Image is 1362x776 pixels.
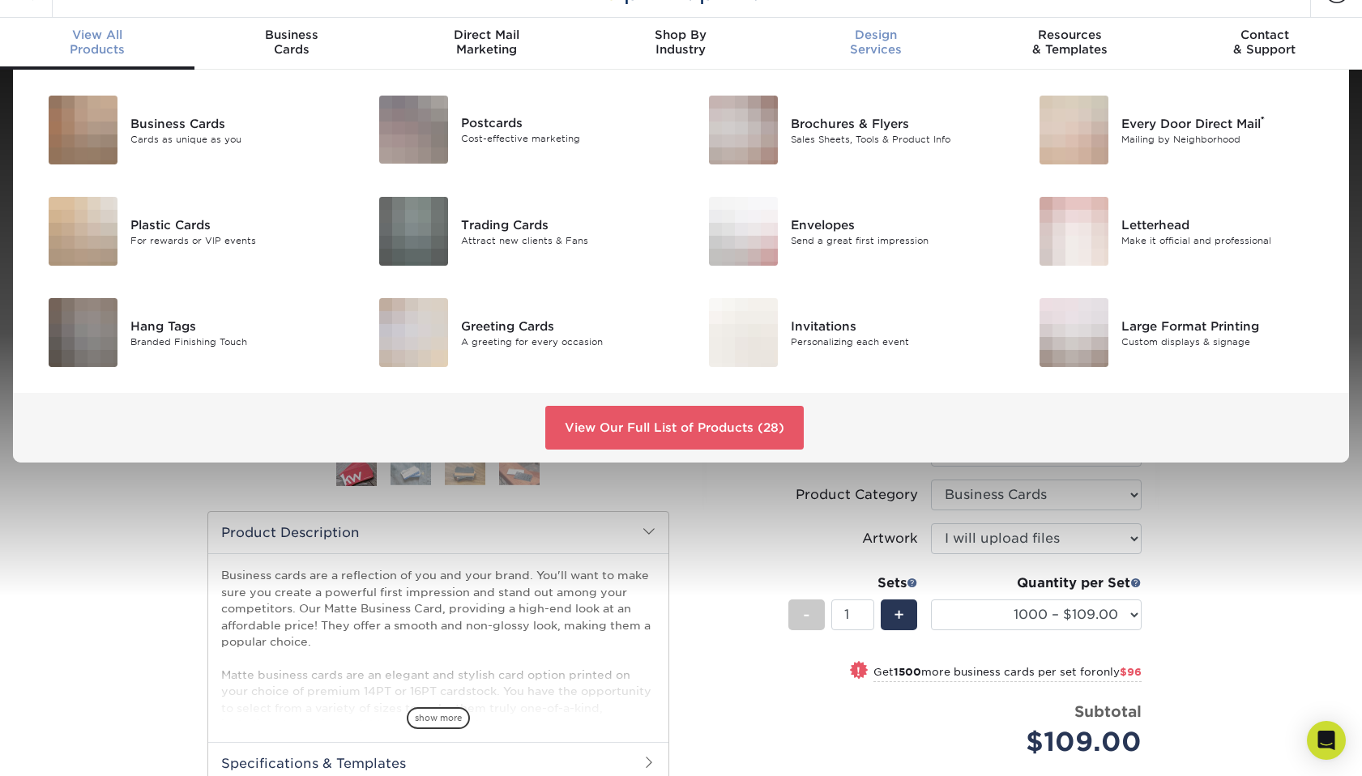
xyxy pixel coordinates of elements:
[583,28,778,42] span: Shop By
[363,89,669,170] a: Postcards Postcards Cost-effective marketing
[1121,317,1330,335] div: Large Format Printing
[461,215,669,233] div: Trading Cards
[545,406,804,450] a: View Our Full List of Products (28)
[461,233,669,247] div: Attract new clients & Fans
[791,335,999,348] div: Personalizing each event
[461,132,669,146] div: Cost-effective marketing
[1040,197,1108,266] img: Letterhead
[1121,335,1330,348] div: Custom displays & signage
[32,292,339,373] a: Hang Tags Hang Tags Branded Finishing Touch
[1023,292,1330,373] a: Large Format Printing Large Format Printing Custom displays & signage
[1121,132,1330,146] div: Mailing by Neighborhood
[1121,114,1330,132] div: Every Door Direct Mail
[130,215,339,233] div: Plastic Cards
[791,132,999,146] div: Sales Sheets, Tools & Product Info
[49,197,117,266] img: Plastic Cards
[779,28,973,57] div: Services
[1168,28,1362,57] div: & Support
[856,663,860,680] span: !
[130,317,339,335] div: Hang Tags
[779,28,973,42] span: Design
[130,233,339,247] div: For rewards or VIP events
[389,18,583,70] a: Direct MailMarketing
[1121,233,1330,247] div: Make it official and professional
[709,197,778,266] img: Envelopes
[363,292,669,373] a: Greeting Cards Greeting Cards A greeting for every occasion
[32,190,339,272] a: Plastic Cards Plastic Cards For rewards or VIP events
[894,603,904,627] span: +
[194,18,389,70] a: BusinessCards
[363,190,669,272] a: Trading Cards Trading Cards Attract new clients & Fans
[49,298,117,367] img: Hang Tags
[694,190,1000,272] a: Envelopes Envelopes Send a great first impression
[694,292,1000,373] a: Invitations Invitations Personalizing each event
[779,18,973,70] a: DesignServices
[583,28,778,57] div: Industry
[130,335,339,348] div: Branded Finishing Touch
[791,114,999,132] div: Brochures & Flyers
[1074,702,1142,720] strong: Subtotal
[803,603,810,627] span: -
[894,666,921,678] strong: 1500
[1040,96,1108,164] img: Every Door Direct Mail
[791,317,999,335] div: Invitations
[194,28,389,42] span: Business
[873,666,1142,682] small: Get more business cards per set for
[389,28,583,57] div: Marketing
[379,197,448,266] img: Trading Cards
[1040,298,1108,367] img: Large Format Printing
[407,707,470,729] span: show more
[1023,89,1330,171] a: Every Door Direct Mail Every Door Direct Mail® Mailing by Neighborhood
[194,28,389,57] div: Cards
[1121,215,1330,233] div: Letterhead
[1023,190,1330,272] a: Letterhead Letterhead Make it official and professional
[791,233,999,247] div: Send a great first impression
[1261,114,1265,126] sup: ®
[791,215,999,233] div: Envelopes
[709,298,778,367] img: Invitations
[461,317,669,335] div: Greeting Cards
[709,96,778,164] img: Brochures & Flyers
[130,132,339,146] div: Cards as unique as you
[461,114,669,132] div: Postcards
[1168,28,1362,42] span: Contact
[583,18,778,70] a: Shop ByIndustry
[973,18,1168,70] a: Resources& Templates
[130,114,339,132] div: Business Cards
[973,28,1168,42] span: Resources
[461,335,669,348] div: A greeting for every occasion
[49,96,117,164] img: Business Cards
[1096,666,1142,678] span: only
[379,298,448,367] img: Greeting Cards
[694,89,1000,171] a: Brochures & Flyers Brochures & Flyers Sales Sheets, Tools & Product Info
[1307,721,1346,760] div: Open Intercom Messenger
[32,89,339,171] a: Business Cards Business Cards Cards as unique as you
[973,28,1168,57] div: & Templates
[1168,18,1362,70] a: Contact& Support
[389,28,583,42] span: Direct Mail
[379,96,448,164] img: Postcards
[1120,666,1142,678] span: $96
[943,723,1142,761] div: $109.00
